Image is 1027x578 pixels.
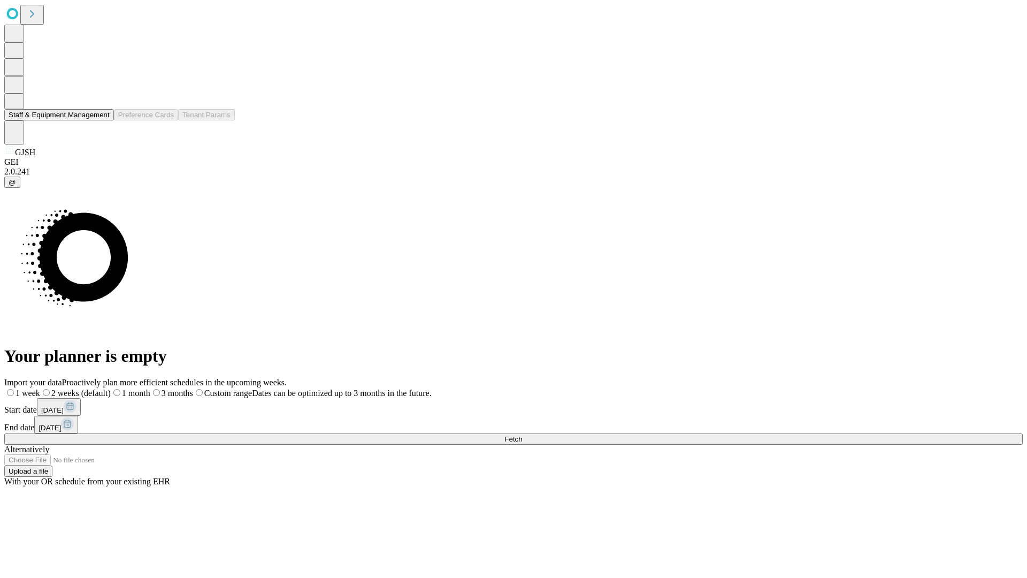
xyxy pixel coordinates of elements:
span: 1 week [16,389,40,398]
span: Fetch [504,435,522,443]
span: [DATE] [39,424,61,432]
span: Alternatively [4,445,49,454]
button: [DATE] [37,398,81,416]
span: [DATE] [41,406,64,414]
input: 3 months [153,389,160,396]
button: [DATE] [34,416,78,433]
input: 1 week [7,389,14,396]
div: GEI [4,157,1023,167]
div: Start date [4,398,1023,416]
div: End date [4,416,1023,433]
button: @ [4,177,20,188]
button: Preference Cards [114,109,178,120]
span: 1 month [122,389,150,398]
span: With your OR schedule from your existing EHR [4,477,170,486]
span: GJSH [15,148,35,157]
button: Upload a file [4,466,52,477]
button: Staff & Equipment Management [4,109,114,120]
span: Import your data [4,378,62,387]
input: Custom rangeDates can be optimized up to 3 months in the future. [196,389,203,396]
span: @ [9,178,16,186]
span: 3 months [162,389,193,398]
span: Proactively plan more efficient schedules in the upcoming weeks. [62,378,287,387]
h1: Your planner is empty [4,346,1023,366]
span: Dates can be optimized up to 3 months in the future. [252,389,431,398]
div: 2.0.241 [4,167,1023,177]
input: 2 weeks (default) [43,389,50,396]
span: 2 weeks (default) [51,389,111,398]
input: 1 month [113,389,120,396]
button: Tenant Params [178,109,235,120]
button: Fetch [4,433,1023,445]
span: Custom range [204,389,252,398]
